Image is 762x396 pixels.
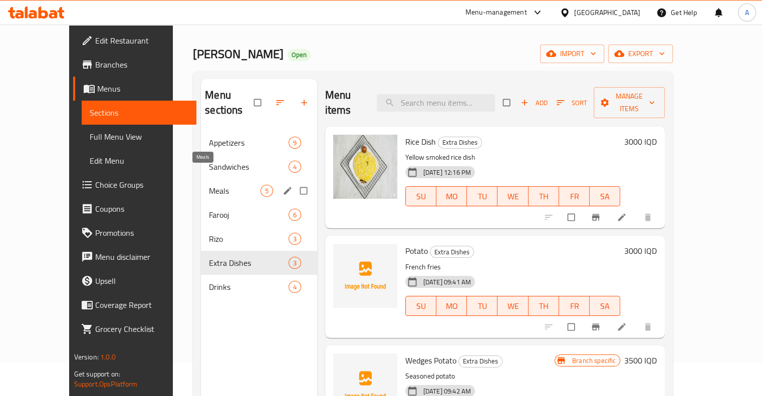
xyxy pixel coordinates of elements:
[289,281,301,293] div: items
[289,257,301,269] div: items
[624,244,657,258] h6: 3000 IQD
[585,316,609,338] button: Branch-specific-item
[745,7,749,18] span: A
[73,221,196,245] a: Promotions
[97,83,188,95] span: Menus
[73,317,196,341] a: Grocery Checklist
[201,251,317,275] div: Extra Dishes3
[73,197,196,221] a: Coupons
[568,356,620,365] span: Branch specific
[209,281,288,293] span: Drinks
[458,355,502,367] div: Extra Dishes
[289,161,301,173] div: items
[95,59,188,71] span: Branches
[289,234,301,244] span: 3
[289,138,301,148] span: 9
[289,282,301,292] span: 4
[209,161,288,173] span: Sandwiches
[95,323,188,335] span: Grocery Checklist
[518,95,550,111] button: Add
[269,92,293,114] span: Sort sections
[405,261,621,273] p: French fries
[95,299,188,311] span: Coverage Report
[533,189,555,204] span: TH
[90,155,188,167] span: Edit Menu
[95,251,188,263] span: Menu disclaimer
[95,35,188,47] span: Edit Restaurant
[521,97,548,109] span: Add
[209,185,260,197] span: Meals
[325,88,365,118] h2: Menu items
[624,353,657,367] h6: 3500 IQD
[289,233,301,245] div: items
[95,227,188,239] span: Promotions
[436,296,467,316] button: MO
[73,77,196,101] a: Menus
[501,189,524,204] span: WE
[248,93,269,112] span: Select all sections
[497,296,528,316] button: WE
[73,173,196,197] a: Choice Groups
[405,353,456,368] span: Wedges Potato
[209,209,288,221] span: Farooj
[436,186,467,206] button: MO
[602,90,657,115] span: Manage items
[529,296,559,316] button: TH
[608,45,673,63] button: export
[73,269,196,293] a: Upsell
[563,189,586,204] span: FR
[419,386,475,396] span: [DATE] 09:42 AM
[594,87,665,118] button: Manage items
[590,296,620,316] button: SA
[562,317,583,336] span: Select to update
[440,189,463,204] span: MO
[288,49,311,61] div: Open
[529,186,559,206] button: TH
[209,233,288,245] span: Rizo
[563,299,586,313] span: FR
[550,95,594,111] span: Sort items
[410,189,432,204] span: SU
[459,355,502,367] span: Extra Dishes
[74,377,138,390] a: Support.OpsPlatform
[73,29,196,53] a: Edit Restaurant
[261,186,273,196] span: 5
[333,244,397,308] img: Potato
[82,101,196,125] a: Sections
[281,184,296,197] button: edit
[73,53,196,77] a: Branches
[289,209,301,221] div: items
[624,135,657,149] h6: 3000 IQD
[405,243,428,258] span: Potato
[82,125,196,149] a: Full Menu View
[201,127,317,303] nav: Menu sections
[501,299,524,313] span: WE
[193,43,284,65] span: [PERSON_NAME]
[201,203,317,227] div: Farooj6
[405,151,621,164] p: Yellow smoked rice dish
[410,299,432,313] span: SU
[95,203,188,215] span: Coupons
[333,135,397,199] img: Rice Dish
[471,299,493,313] span: TU
[616,48,665,60] span: export
[205,88,254,118] h2: Menu sections
[201,179,317,203] div: Meals5edit
[405,296,436,316] button: SU
[405,370,555,382] p: Seasoned potato
[293,92,317,114] button: Add section
[289,162,301,172] span: 4
[559,186,590,206] button: FR
[594,189,616,204] span: SA
[438,137,481,148] span: Extra Dishes
[90,107,188,119] span: Sections
[497,93,518,112] span: Select section
[377,94,495,112] input: search
[73,293,196,317] a: Coverage Report
[562,208,583,227] span: Select to update
[201,131,317,155] div: Appetizers9
[548,48,596,60] span: import
[73,245,196,269] a: Menu disclaimer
